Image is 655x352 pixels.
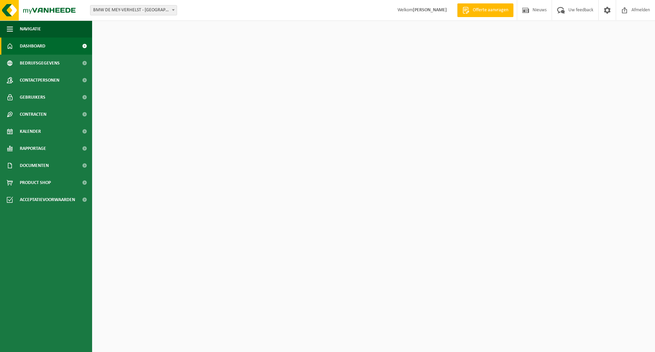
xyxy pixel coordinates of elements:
[20,38,45,55] span: Dashboard
[20,72,59,89] span: Contactpersonen
[20,106,46,123] span: Contracten
[20,123,41,140] span: Kalender
[20,174,51,191] span: Product Shop
[90,5,177,15] span: BMW DE MEY-VERHELST - OOSTENDE
[20,191,75,208] span: Acceptatievoorwaarden
[20,157,49,174] span: Documenten
[457,3,513,17] a: Offerte aanvragen
[20,20,41,38] span: Navigatie
[20,89,45,106] span: Gebruikers
[471,7,510,14] span: Offerte aanvragen
[20,55,60,72] span: Bedrijfsgegevens
[413,8,447,13] strong: [PERSON_NAME]
[20,140,46,157] span: Rapportage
